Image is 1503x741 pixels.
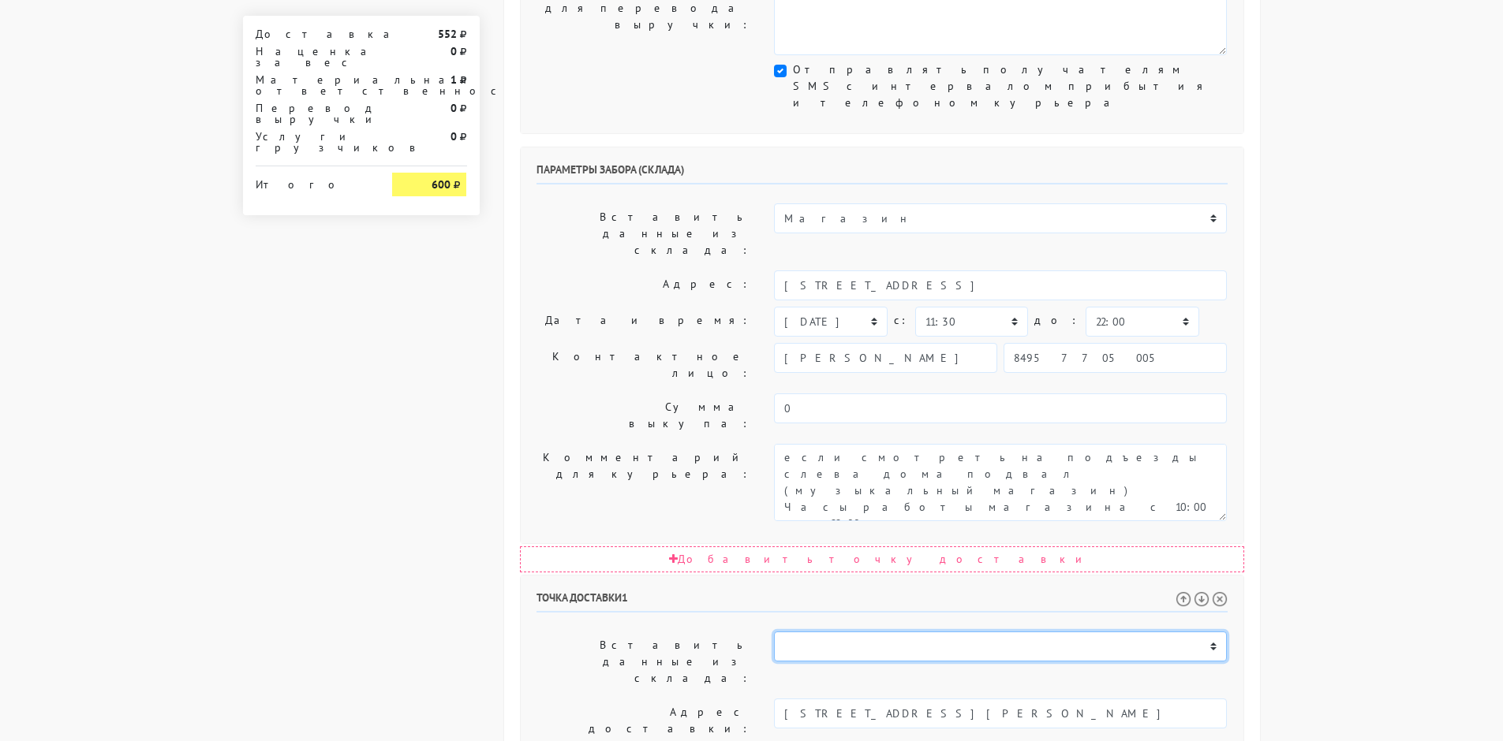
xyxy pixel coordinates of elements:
[774,444,1227,521] textarea: если смотреть на подъезды слева дома подвал (музыкальный магазин) Часы работы магазина с 10:00 до...
[525,203,763,264] label: Вставить данные из склада:
[894,307,909,334] label: c:
[793,61,1227,111] label: Отправлять получателям SMS с интервалом прибытия и телефоном курьера
[525,444,763,521] label: Комментарий для курьера:
[520,546,1244,572] div: Добавить точку доставки
[525,343,763,387] label: Контактное лицо:
[525,631,763,692] label: Вставить данные из склада:
[451,73,457,87] strong: 1
[525,270,763,300] label: Адрес:
[438,27,457,41] strong: 552
[1034,307,1079,334] label: до:
[622,590,628,605] span: 1
[451,44,457,58] strong: 0
[525,307,763,337] label: Дата и время:
[244,74,381,96] div: Материальная ответственность
[537,591,1228,613] h6: Точка доставки
[244,131,381,153] div: Услуги грузчиков
[774,343,997,373] input: Имя
[525,393,763,438] label: Сумма выкупа:
[451,129,457,143] strong: 0
[256,173,369,190] div: Итого
[1004,343,1227,373] input: Телефон
[537,163,1228,184] h6: Параметры забора (склада)
[244,46,381,68] div: Наценка за вес
[432,177,451,192] strong: 600
[244,28,381,39] div: Доставка
[244,102,381,125] div: Перевод выручки
[451,101,457,115] strong: 0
